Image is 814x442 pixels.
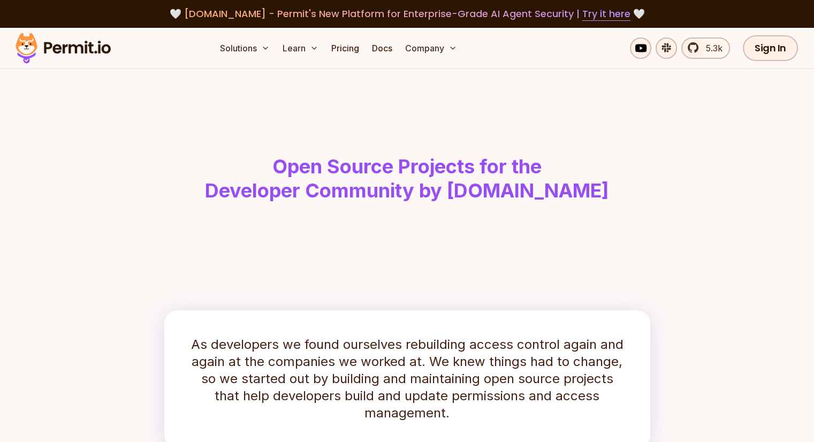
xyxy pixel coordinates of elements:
span: [DOMAIN_NAME] - Permit's New Platform for Enterprise-Grade AI Agent Security | [184,7,630,20]
button: Solutions [216,37,274,59]
span: 5.3k [699,42,722,55]
p: As developers we found ourselves rebuilding access control again and again at the companies we wo... [190,336,625,422]
a: Pricing [327,37,363,59]
img: Permit logo [11,30,116,66]
div: 🤍 🤍 [26,6,788,21]
button: Company [401,37,461,59]
a: Docs [368,37,397,59]
button: Learn [278,37,323,59]
a: 5.3k [681,37,730,59]
h1: Open Source Projects for the Developer Community by [DOMAIN_NAME] [133,155,681,203]
a: Try it here [582,7,630,21]
a: Sign In [743,35,798,61]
